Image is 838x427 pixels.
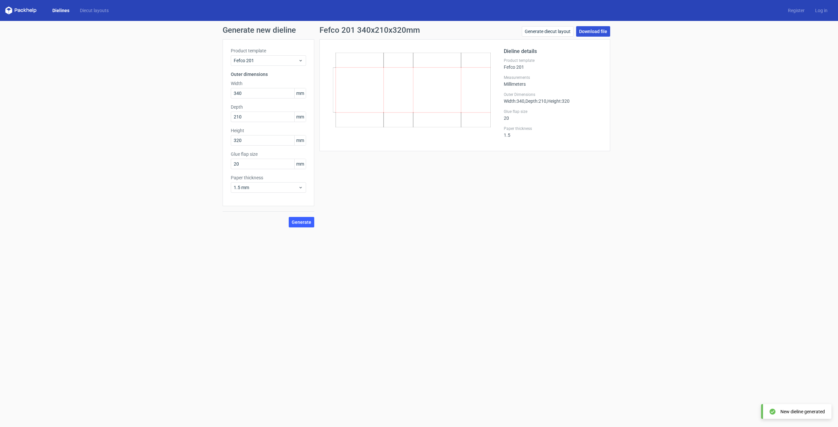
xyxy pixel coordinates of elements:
h2: Dieline details [504,47,602,55]
a: Generate diecut layout [522,26,574,37]
div: Millimeters [504,75,602,87]
div: Fefco 201 [504,58,602,70]
label: Product template [231,47,306,54]
label: Paper thickness [504,126,602,131]
div: 1.5 [504,126,602,138]
span: Width : 340 [504,98,524,104]
span: Generate [292,220,311,224]
a: Diecut layouts [75,7,114,14]
label: Product template [504,58,602,63]
span: mm [294,88,306,98]
span: Fefco 201 [234,57,298,64]
label: Width [231,80,306,87]
h1: Fefco 201 340x210x320mm [319,26,420,34]
span: , Depth : 210 [524,98,546,104]
h3: Outer dimensions [231,71,306,78]
div: New dieline generated [780,408,825,415]
button: Generate [289,217,314,227]
div: 20 [504,109,602,121]
a: Log in [810,7,833,14]
h1: Generate new dieline [223,26,615,34]
label: Depth [231,104,306,110]
span: mm [294,112,306,122]
label: Measurements [504,75,602,80]
span: mm [294,135,306,145]
span: , Height : 320 [546,98,570,104]
label: Glue flap size [231,151,306,157]
a: Register [783,7,810,14]
span: 1.5 mm [234,184,298,191]
a: Dielines [47,7,75,14]
span: mm [294,159,306,169]
label: Paper thickness [231,174,306,181]
a: Download file [576,26,610,37]
label: Glue flap size [504,109,602,114]
label: Height [231,127,306,134]
label: Outer Dimensions [504,92,602,97]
